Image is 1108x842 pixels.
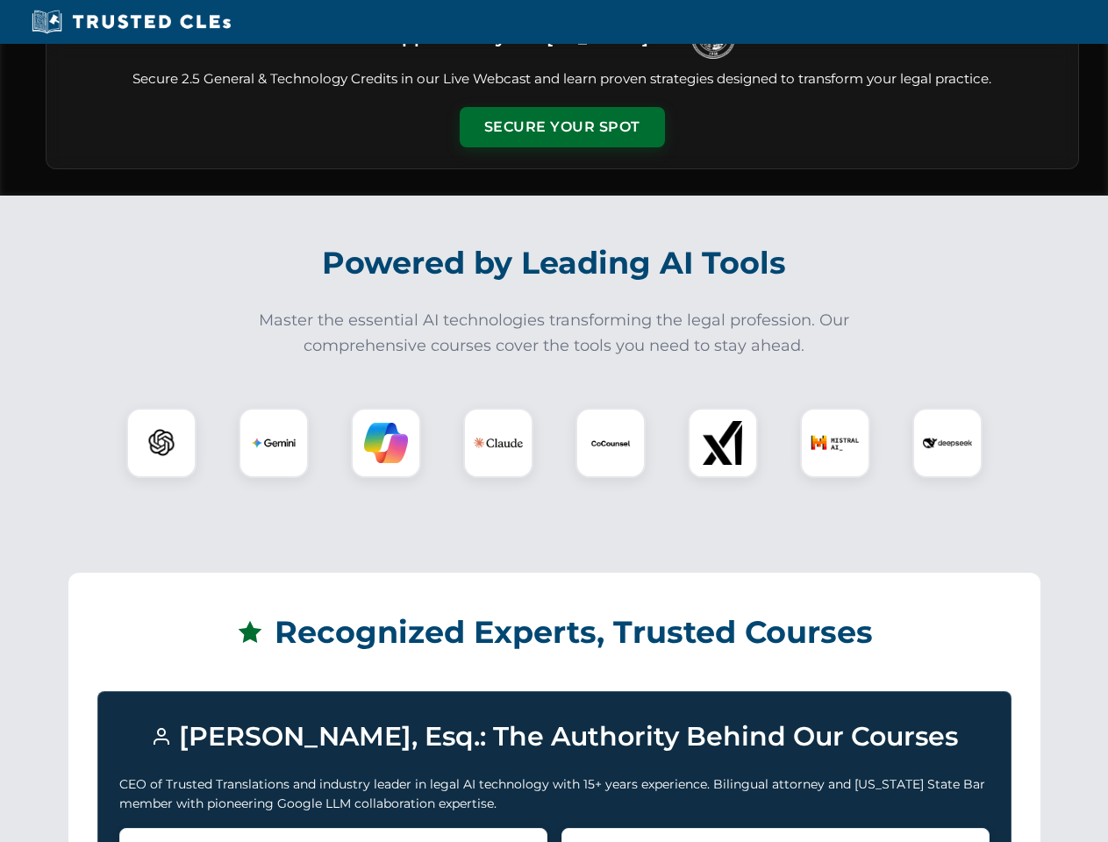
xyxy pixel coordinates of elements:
[136,417,187,468] img: ChatGPT Logo
[463,408,533,478] div: Claude
[119,774,990,814] p: CEO of Trusted Translations and industry leader in legal AI technology with 15+ years experience....
[252,421,296,465] img: Gemini Logo
[239,408,309,478] div: Gemini
[364,421,408,465] img: Copilot Logo
[97,602,1011,663] h2: Recognized Experts, Trusted Courses
[474,418,523,467] img: Claude Logo
[701,421,745,465] img: xAI Logo
[68,69,1057,89] p: Secure 2.5 General & Technology Credits in our Live Webcast and learn proven strategies designed ...
[68,232,1040,294] h2: Powered by Leading AI Tools
[688,408,758,478] div: xAI
[247,308,861,359] p: Master the essential AI technologies transforming the legal profession. Our comprehensive courses...
[126,408,197,478] div: ChatGPT
[811,418,860,467] img: Mistral AI Logo
[575,408,646,478] div: CoCounsel
[912,408,983,478] div: DeepSeek
[923,418,972,467] img: DeepSeek Logo
[800,408,870,478] div: Mistral AI
[351,408,421,478] div: Copilot
[119,713,990,760] h3: [PERSON_NAME], Esq.: The Authority Behind Our Courses
[460,107,665,147] button: Secure Your Spot
[589,421,633,465] img: CoCounsel Logo
[26,9,236,35] img: Trusted CLEs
